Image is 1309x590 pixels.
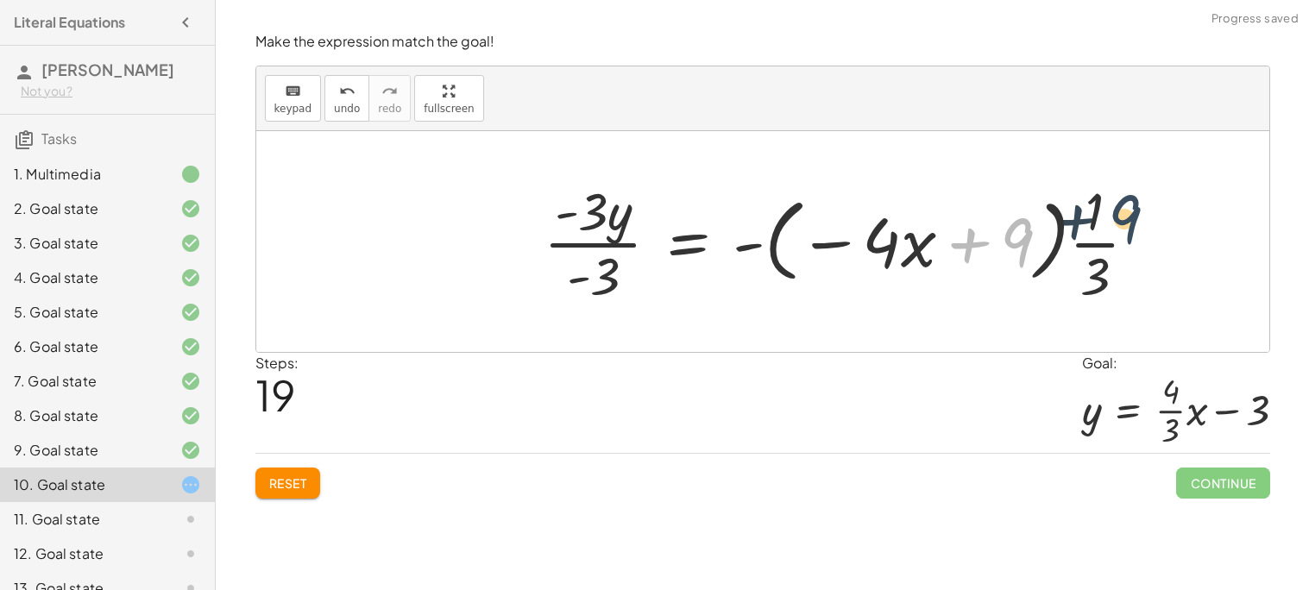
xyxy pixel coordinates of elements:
i: Task finished and correct. [180,440,201,461]
label: Steps: [255,354,299,372]
i: Task finished. [180,164,201,185]
h4: Literal Equations [14,12,125,33]
span: keypad [274,103,312,115]
i: Task finished and correct. [180,336,201,357]
button: undoundo [324,75,369,122]
span: undo [334,103,360,115]
span: [PERSON_NAME] [41,60,174,79]
div: 4. Goal state [14,267,153,288]
i: redo [381,81,398,102]
div: 9. Goal state [14,440,153,461]
i: Task started. [180,474,201,495]
div: 10. Goal state [14,474,153,495]
span: Progress saved [1211,10,1299,28]
i: Task finished and correct. [180,405,201,426]
span: 19 [255,368,296,421]
div: 11. Goal state [14,509,153,530]
div: 6. Goal state [14,336,153,357]
div: 2. Goal state [14,198,153,219]
div: 12. Goal state [14,543,153,564]
button: keyboardkeypad [265,75,322,122]
div: 7. Goal state [14,371,153,392]
i: Task finished and correct. [180,302,201,323]
button: fullscreen [414,75,483,122]
span: redo [378,103,401,115]
div: Goal: [1082,353,1270,373]
span: fullscreen [424,103,474,115]
span: Reset [269,475,307,491]
i: keyboard [285,81,301,102]
div: 1. Multimedia [14,164,153,185]
i: Task finished and correct. [180,233,201,254]
span: Tasks [41,129,77,147]
div: 5. Goal state [14,302,153,323]
i: undo [339,81,356,102]
i: Task finished and correct. [180,371,201,392]
div: Not you? [21,83,201,100]
i: Task finished and correct. [180,267,201,288]
div: 3. Goal state [14,233,153,254]
i: Task not started. [180,509,201,530]
button: Reset [255,468,321,499]
i: Task finished and correct. [180,198,201,219]
button: redoredo [368,75,411,122]
i: Task not started. [180,543,201,564]
p: Make the expression match the goal! [255,32,1270,52]
div: 8. Goal state [14,405,153,426]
